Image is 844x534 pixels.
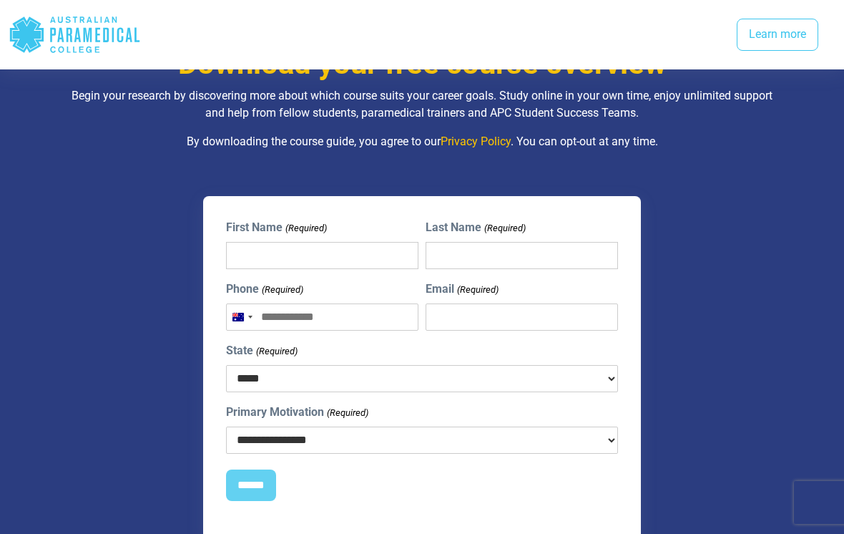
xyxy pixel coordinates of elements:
p: By downloading the course guide, you agree to our . You can opt-out at any time. [71,133,774,150]
span: (Required) [255,344,298,359]
span: (Required) [260,283,303,297]
p: Begin your research by discovering more about which course suits your career goals. Study online ... [71,87,774,122]
a: Privacy Policy [441,135,511,148]
label: State [226,342,297,359]
div: Australian Paramedical College [9,11,141,58]
label: Phone [226,281,303,298]
label: Email [426,281,498,298]
span: (Required) [456,283,499,297]
span: (Required) [325,406,368,420]
label: Primary Motivation [226,404,368,421]
label: First Name [226,219,326,236]
button: Selected country [227,304,257,330]
span: (Required) [483,221,526,236]
a: Learn more [737,19,818,52]
label: Last Name [426,219,525,236]
span: (Required) [284,221,327,236]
